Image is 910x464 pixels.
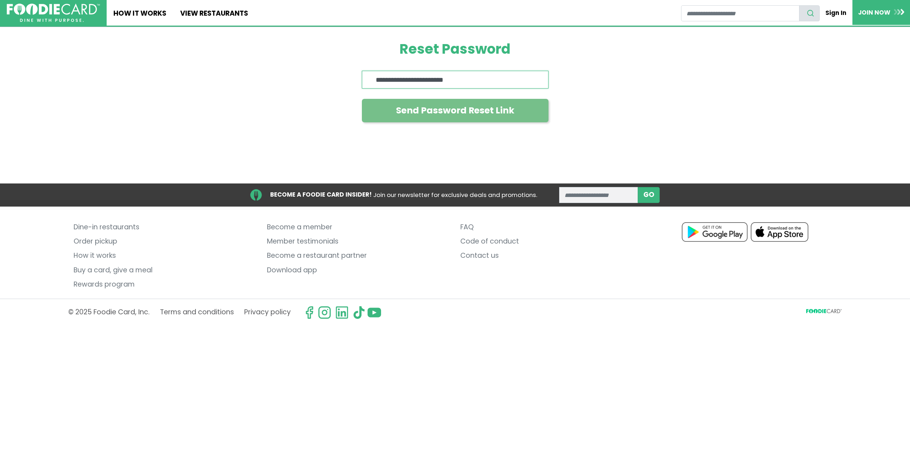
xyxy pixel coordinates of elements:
a: Terms and conditions [160,306,234,319]
a: Download app [267,263,450,277]
a: Become a restaurant partner [267,249,450,263]
button: search [799,5,820,21]
a: Member testimonials [267,234,450,249]
a: Privacy policy [244,306,291,319]
a: FAQ [460,220,643,234]
a: Rewards program [74,277,256,292]
img: tiktok.svg [352,306,366,319]
p: © 2025 Foodie Card, Inc. [68,306,150,319]
a: Contact us [460,249,643,263]
a: Buy a card, give a meal [74,263,256,277]
svg: FoodieCard [806,309,842,316]
a: Order pickup [74,234,256,249]
img: linkedin.svg [335,306,349,319]
a: Code of conduct [460,234,643,249]
strong: BECOME A FOODIE CARD INSIDER! [270,190,372,199]
a: Become a member [267,220,450,234]
span: Join our newsletter for exclusive deals and promotions. [373,191,537,199]
button: subscribe [638,187,660,203]
a: Dine-in restaurants [74,220,256,234]
h1: Reset Password [362,41,548,57]
input: restaurant search [681,5,799,21]
input: enter email address [559,187,638,203]
button: Send Password Reset Link [362,99,548,122]
a: How it works [74,249,256,263]
img: youtube.svg [368,306,381,319]
img: FoodieCard; Eat, Drink, Save, Donate [7,4,100,22]
a: Sign In [820,5,852,21]
svg: check us out on facebook [303,306,316,319]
